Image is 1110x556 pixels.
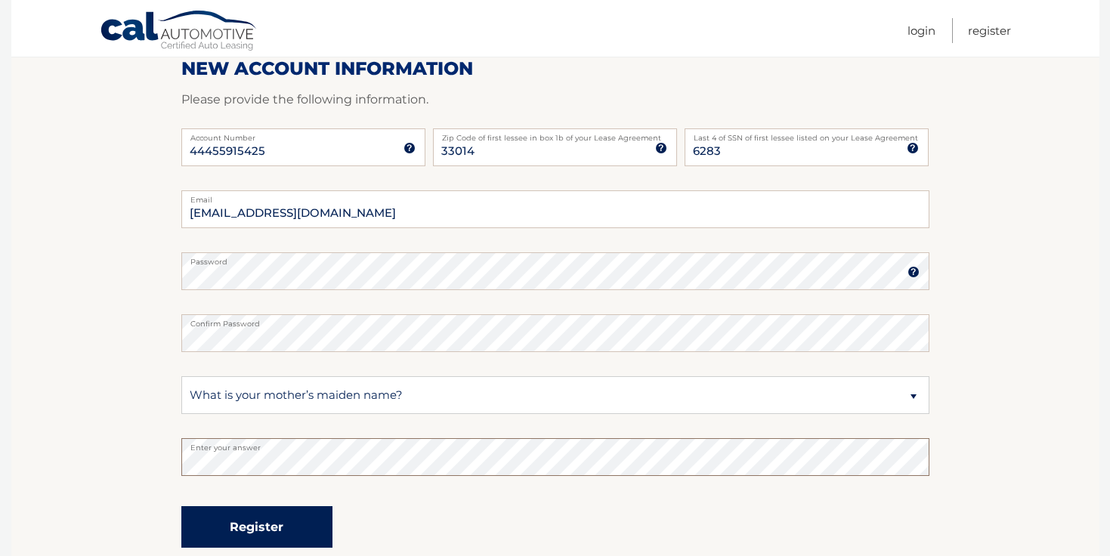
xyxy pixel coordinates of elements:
img: tooltip.svg [655,142,667,154]
a: Cal Automotive [100,10,258,54]
label: Email [181,190,929,202]
img: tooltip.svg [907,142,919,154]
label: Zip Code of first lessee in box 1b of your Lease Agreement [433,128,677,141]
label: Account Number [181,128,425,141]
input: SSN or EIN (last 4 digits only) [685,128,929,166]
a: Login [907,18,935,43]
h2: New Account Information [181,57,929,80]
label: Password [181,252,929,264]
input: Email [181,190,929,228]
input: Zip Code [433,128,677,166]
label: Confirm Password [181,314,929,326]
input: Account Number [181,128,425,166]
img: tooltip.svg [907,266,920,278]
p: Please provide the following information. [181,89,929,110]
label: Last 4 of SSN of first lessee listed on your Lease Agreement [685,128,929,141]
a: Register [968,18,1011,43]
label: Enter your answer [181,438,929,450]
img: tooltip.svg [403,142,416,154]
button: Register [181,506,332,548]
